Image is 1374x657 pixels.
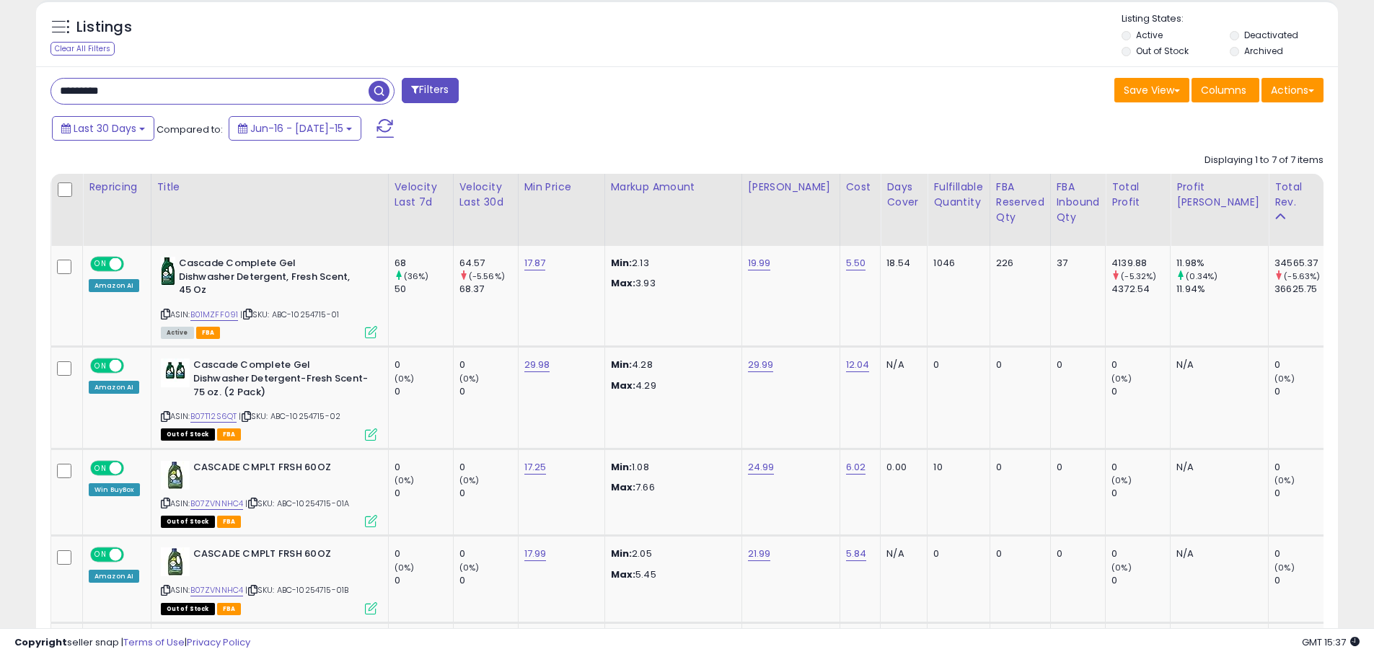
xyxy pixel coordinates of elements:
small: (0%) [459,475,480,486]
div: N/A [1176,461,1257,474]
div: Amazon AI [89,381,139,394]
div: Markup Amount [611,180,736,195]
strong: Max: [611,480,636,494]
p: 7.66 [611,481,731,494]
small: (0%) [1111,475,1132,486]
div: 0 [933,547,978,560]
div: FBA Reserved Qty [996,180,1044,225]
label: Archived [1244,45,1283,57]
div: 37 [1057,257,1095,270]
small: (0%) [459,562,480,573]
div: 0 [395,358,453,371]
a: 17.87 [524,256,546,270]
div: Clear All Filters [50,42,115,56]
strong: Min: [611,358,633,371]
div: 0 [1111,461,1170,474]
div: seller snap | | [14,636,250,650]
div: 0 [1111,547,1170,560]
a: 5.50 [846,256,866,270]
a: 12.04 [846,358,870,372]
b: CASCADE CMPLT FRSH 60OZ [193,461,369,478]
button: Columns [1192,78,1259,102]
div: 0 [1274,574,1333,587]
div: 0 [996,461,1039,474]
a: 17.99 [524,547,547,561]
small: (-5.63%) [1284,270,1320,282]
p: 5.45 [611,568,731,581]
span: OFF [122,549,145,561]
div: Velocity Last 30d [459,180,512,210]
a: 19.99 [748,256,771,270]
img: 41GKELpQb7L._SL40_.jpg [161,547,190,576]
div: Total Rev. [1274,180,1327,210]
img: 416cE9b4uOL._SL40_.jpg [161,358,190,387]
div: N/A [1176,547,1257,560]
div: Repricing [89,180,145,195]
div: ASIN: [161,358,377,438]
span: ON [92,360,110,372]
div: 0 [459,487,518,500]
b: CASCADE CMPLT FRSH 60OZ [193,547,369,565]
span: OFF [122,258,145,270]
div: Cost [846,180,875,195]
div: Win BuyBox [89,483,140,496]
small: (0%) [1111,373,1132,384]
span: OFF [122,462,145,474]
span: 2025-08-15 15:37 GMT [1302,635,1360,649]
a: Terms of Use [123,635,185,649]
div: 4372.54 [1111,283,1170,296]
div: 68.37 [459,283,518,296]
button: Filters [402,78,458,103]
small: (-5.32%) [1121,270,1156,282]
div: 0 [933,358,978,371]
span: Compared to: [157,123,223,136]
div: FBA inbound Qty [1057,180,1100,225]
small: (0.34%) [1186,270,1217,282]
small: (-5.56%) [469,270,505,282]
div: Days Cover [886,180,921,210]
span: All listings currently available for purchase on Amazon [161,327,194,339]
label: Deactivated [1244,29,1298,41]
div: Total Profit [1111,180,1164,210]
strong: Max: [611,276,636,290]
div: 18.54 [886,257,916,270]
div: 0 [1057,547,1095,560]
span: Columns [1201,83,1246,97]
div: Amazon AI [89,570,139,583]
small: (0%) [395,373,415,384]
strong: Max: [611,568,636,581]
div: 0 [1274,385,1333,398]
img: 41f08qZ0+EL._SL40_.jpg [161,257,175,286]
span: OFF [122,360,145,372]
span: ON [92,549,110,561]
strong: Max: [611,379,636,392]
b: Cascade Complete Gel Dishwasher Detergent, Fresh Scent, 45 Oz [179,257,354,301]
div: Title [157,180,382,195]
a: B01MZFF091 [190,309,239,321]
div: ASIN: [161,257,377,337]
div: 4139.88 [1111,257,1170,270]
div: ASIN: [161,547,377,613]
div: 0 [996,547,1039,560]
button: Actions [1261,78,1324,102]
p: 1.08 [611,461,731,474]
div: 0 [1057,358,1095,371]
a: 29.99 [748,358,774,372]
span: All listings that are currently out of stock and unavailable for purchase on Amazon [161,603,215,615]
div: Velocity Last 7d [395,180,447,210]
strong: Copyright [14,635,67,649]
a: B07ZVNNHC4 [190,498,244,510]
a: Privacy Policy [187,635,250,649]
span: All listings that are currently out of stock and unavailable for purchase on Amazon [161,428,215,441]
div: 0 [1057,461,1095,474]
div: 226 [996,257,1039,270]
button: Last 30 Days [52,116,154,141]
p: 4.28 [611,358,731,371]
div: 0.00 [886,461,916,474]
small: (0%) [395,475,415,486]
div: 0 [1274,461,1333,474]
div: N/A [886,358,916,371]
h5: Listings [76,17,132,38]
span: All listings that are currently out of stock and unavailable for purchase on Amazon [161,516,215,528]
div: 0 [459,574,518,587]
